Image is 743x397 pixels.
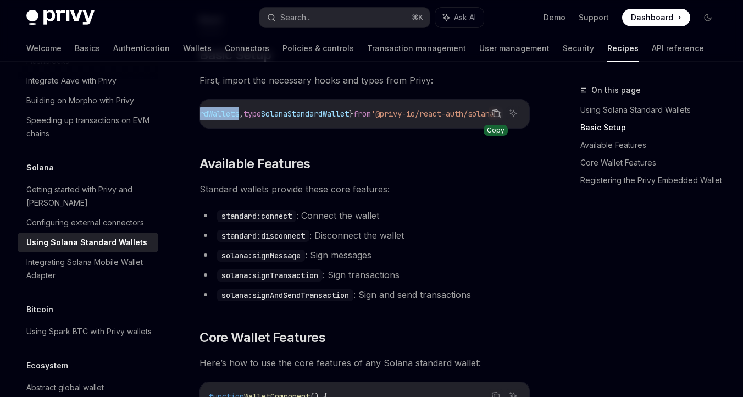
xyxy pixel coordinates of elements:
div: Abstract global wallet [26,381,104,394]
a: Dashboard [622,9,690,26]
div: Getting started with Privy and [PERSON_NAME] [26,183,152,209]
span: from [353,109,371,119]
a: Building on Morpho with Privy [18,91,158,111]
code: solana:signAndSendTransaction [217,289,353,301]
a: Wallets [183,35,212,62]
li: : Sign transactions [199,267,530,283]
button: Ask AI [506,106,520,120]
code: solana:signMessage [217,250,305,262]
a: Registering the Privy Embedded Wallet [580,172,725,189]
span: type [243,109,261,119]
a: Welcome [26,35,62,62]
a: Support [579,12,609,23]
a: Core Wallet Features [580,154,725,172]
h5: Bitcoin [26,303,53,316]
a: Security [563,35,594,62]
a: Getting started with Privy and [PERSON_NAME] [18,180,158,213]
a: Policies & controls [282,35,354,62]
h5: Solana [26,161,54,174]
a: User management [479,35,550,62]
code: standard:connect [217,210,296,222]
div: Using Spark BTC with Privy wallets [26,325,152,338]
li: : Sign and send transactions [199,287,530,302]
a: Demo [544,12,565,23]
span: '@privy-io/react-auth/solana' [371,109,498,119]
span: Standard wallets provide these core features: [199,181,530,197]
div: Using Solana Standard Wallets [26,236,147,249]
a: Using Solana Standard Wallets [580,101,725,119]
a: Basics [75,35,100,62]
div: Building on Morpho with Privy [26,94,134,107]
span: Available Features [199,155,310,173]
a: Authentication [113,35,170,62]
a: Speeding up transactions on EVM chains [18,111,158,144]
span: SolanaStandardWallet [261,109,349,119]
span: First, import the necessary hooks and types from Privy: [199,73,530,88]
li: : Sign messages [199,247,530,263]
img: dark logo [26,10,95,25]
a: Recipes [607,35,639,62]
a: Transaction management [367,35,466,62]
button: Search...⌘K [259,8,430,27]
span: Dashboard [631,12,673,23]
code: standard:disconnect [217,230,309,242]
div: Configuring external connectors [26,216,144,229]
a: Integrating Solana Mobile Wallet Adapter [18,252,158,285]
span: Ask AI [454,12,476,23]
a: Using Solana Standard Wallets [18,233,158,252]
button: Ask AI [435,8,484,27]
code: solana:signTransaction [217,269,323,282]
div: Speeding up transactions on EVM chains [26,114,152,140]
button: Copy the contents from the code block [489,106,503,120]
span: ⌘ K [412,13,423,22]
a: Integrate Aave with Privy [18,71,158,91]
a: Connectors [225,35,269,62]
a: API reference [652,35,704,62]
span: } [349,109,353,119]
span: , [239,109,243,119]
li: : Disconnect the wallet [199,228,530,243]
span: Here’s how to use the core features of any Solana standard wallet: [199,355,530,371]
h5: Ecosystem [26,359,68,372]
a: Basic Setup [580,119,725,136]
a: Available Features [580,136,725,154]
div: Copy [484,125,508,136]
div: Integrate Aave with Privy [26,74,117,87]
div: Search... [280,11,311,24]
li: : Connect the wallet [199,208,530,223]
div: Integrating Solana Mobile Wallet Adapter [26,256,152,282]
span: On this page [591,84,641,97]
button: Toggle dark mode [699,9,717,26]
span: Core Wallet Features [199,329,325,346]
a: Using Spark BTC with Privy wallets [18,322,158,341]
a: Configuring external connectors [18,213,158,233]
